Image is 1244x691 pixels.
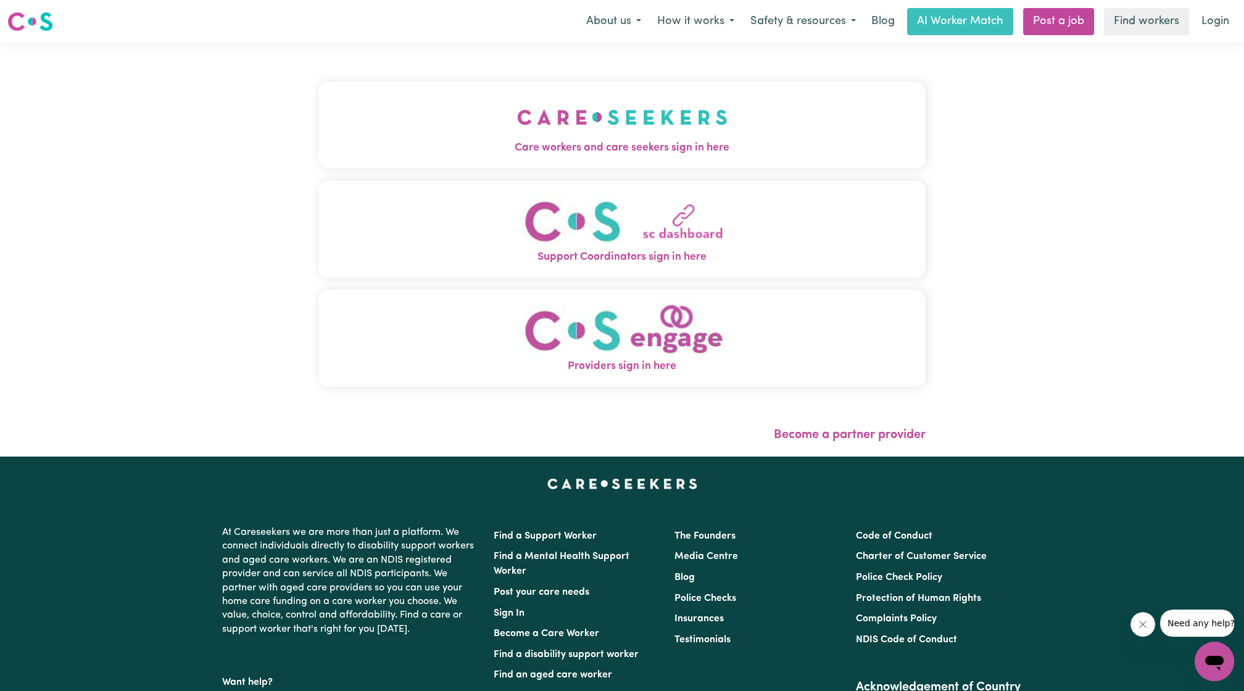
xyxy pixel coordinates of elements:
[494,531,597,541] a: Find a Support Worker
[318,82,926,168] button: Care workers and care seekers sign in here
[1023,8,1094,35] a: Post a job
[318,358,926,374] span: Providers sign in here
[907,8,1013,35] a: AI Worker Match
[494,587,589,597] a: Post your care needs
[742,9,864,35] button: Safety & resources
[649,9,742,35] button: How it works
[494,552,629,576] a: Find a Mental Health Support Worker
[547,479,697,489] a: Careseekers home page
[7,10,53,33] img: Careseekers logo
[856,614,937,624] a: Complaints Policy
[494,650,639,660] a: Find a disability support worker
[856,635,957,645] a: NDIS Code of Conduct
[856,573,942,582] a: Police Check Policy
[864,8,902,35] a: Blog
[1104,8,1189,35] a: Find workers
[674,531,736,541] a: The Founders
[674,614,724,624] a: Insurances
[856,594,981,603] a: Protection of Human Rights
[856,531,932,541] a: Code of Conduct
[674,573,695,582] a: Blog
[318,290,926,387] button: Providers sign in here
[318,181,926,278] button: Support Coordinators sign in here
[856,552,987,561] a: Charter of Customer Service
[774,429,926,441] a: Become a partner provider
[1130,612,1155,637] iframe: Close message
[222,671,479,689] p: Want help?
[1160,610,1234,637] iframe: Message from company
[494,608,525,618] a: Sign In
[7,9,75,19] span: Need any help?
[674,594,736,603] a: Police Checks
[494,629,599,639] a: Become a Care Worker
[578,9,649,35] button: About us
[494,670,612,680] a: Find an aged care worker
[1195,642,1234,681] iframe: Button to launch messaging window
[674,635,731,645] a: Testimonials
[222,521,479,641] p: At Careseekers we are more than just a platform. We connect individuals directly to disability su...
[318,249,926,265] span: Support Coordinators sign in here
[674,552,738,561] a: Media Centre
[7,7,53,36] a: Careseekers logo
[318,140,926,156] span: Care workers and care seekers sign in here
[1194,8,1237,35] a: Login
